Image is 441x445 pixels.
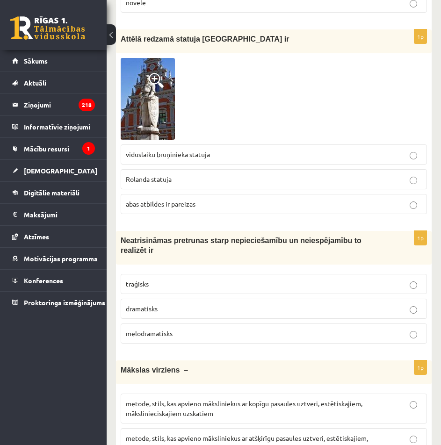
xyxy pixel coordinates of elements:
[24,232,49,241] span: Atzīmes
[24,94,95,115] legend: Ziņojumi
[12,72,95,93] a: Aktuāli
[12,182,95,203] a: Digitālie materiāli
[121,366,188,374] span: Mākslas virziens –
[24,116,95,137] legend: Informatīvie ziņojumi
[12,204,95,225] a: Maksājumi
[12,270,95,291] a: Konferences
[126,175,172,183] span: Rolanda statuja
[410,401,417,409] input: metode, stils, kas apvieno māksliniekus ar kopīgu pasaules uztveri, estētiskajiem, mākslinieciska...
[410,177,417,184] input: Rolanda statuja
[24,79,46,87] span: Aktuāli
[121,237,361,254] span: Neatrisināmas pretrunas starp nepieciešamību un neiespējamību to realizēt ir
[414,360,427,375] p: 1p
[410,201,417,209] input: abas atbildes ir pareizas
[12,138,95,159] a: Mācību resursi
[410,436,417,443] input: metode, stils, kas apvieno māksliniekus ar atšķirīgu pasaules uztveri, estētiskajiem, mākslinieci...
[12,50,95,72] a: Sākums
[82,142,95,155] i: 1
[126,399,362,417] span: metode, stils, kas apvieno māksliniekus ar kopīgu pasaules uztveri, estētiskajiem, mākslinieciska...
[12,248,95,269] a: Motivācijas programma
[121,35,289,43] span: Attēlā redzamā statuja [GEOGRAPHIC_DATA] ir
[12,116,95,137] a: Informatīvie ziņojumi1
[24,166,97,175] span: [DEMOGRAPHIC_DATA]
[410,306,417,314] input: dramatisks
[79,99,95,111] i: 218
[410,331,417,338] input: melodramatisks
[126,200,195,208] span: abas atbildes ir pareizas
[410,281,417,289] input: traģisks
[24,204,95,225] legend: Maksājumi
[414,230,427,245] p: 1p
[414,29,427,44] p: 1p
[24,188,80,197] span: Digitālie materiāli
[12,292,95,313] a: Proktoringa izmēģinājums
[121,58,175,140] img: 1.jpg
[12,160,95,181] a: [DEMOGRAPHIC_DATA]
[24,57,48,65] span: Sākums
[10,16,85,40] a: Rīgas 1. Tālmācības vidusskola
[24,144,69,153] span: Mācību resursi
[126,280,149,288] span: traģisks
[24,276,63,285] span: Konferences
[410,152,417,159] input: viduslaiku bruņinieka statuja
[126,329,173,337] span: melodramatisks
[126,150,210,158] span: viduslaiku bruņinieka statuja
[24,298,105,307] span: Proktoringa izmēģinājums
[12,94,95,115] a: Ziņojumi218
[126,304,158,313] span: dramatisks
[24,254,98,263] span: Motivācijas programma
[12,226,95,247] a: Atzīmes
